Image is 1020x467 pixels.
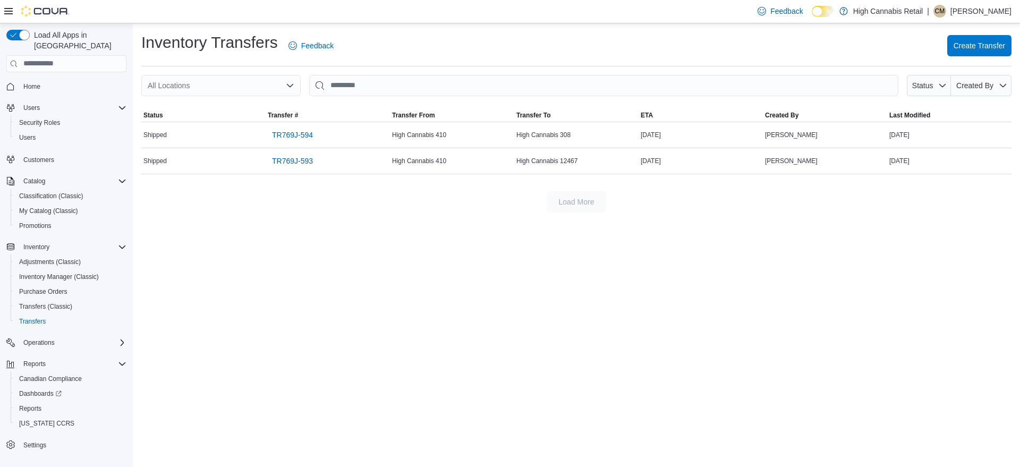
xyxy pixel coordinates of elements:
span: Inventory Manager (Classic) [19,273,99,281]
a: Canadian Compliance [15,372,86,385]
a: Dashboards [11,386,131,401]
div: Chris Macdonald [933,5,946,18]
span: Created By [956,81,993,90]
button: Transfers (Classic) [11,299,131,314]
span: Reports [15,402,126,415]
span: Inventory Manager (Classic) [15,270,126,283]
span: Customers [23,156,54,164]
span: CM [935,5,945,18]
button: Security Roles [11,115,131,130]
h1: Inventory Transfers [141,32,278,53]
a: Purchase Orders [15,285,72,298]
img: Cova [21,6,69,16]
span: Security Roles [19,118,60,127]
button: Transfers [11,314,131,329]
a: Customers [19,154,58,166]
button: ETA [639,109,763,122]
button: Transfer # [266,109,390,122]
span: Adjustments (Classic) [19,258,81,266]
span: Reports [19,358,126,370]
a: Reports [15,402,46,415]
span: [PERSON_NAME] [765,131,818,139]
span: My Catalog (Classic) [19,207,78,215]
span: Transfers [15,315,126,328]
span: My Catalog (Classic) [15,205,126,217]
span: TR769J-594 [272,130,313,140]
span: Shipped [143,157,167,165]
span: Transfers [19,317,46,326]
div: [DATE] [639,155,763,167]
button: Promotions [11,218,131,233]
a: My Catalog (Classic) [15,205,82,217]
span: Status [143,111,163,120]
span: Purchase Orders [19,287,67,296]
span: Promotions [19,222,52,230]
span: Classification (Classic) [15,190,126,202]
span: Washington CCRS [15,417,126,430]
a: Transfers [15,315,50,328]
p: High Cannabis Retail [853,5,923,18]
a: Feedback [284,35,338,56]
span: Created By [765,111,798,120]
button: Created By [763,109,887,122]
span: Load More [559,197,594,207]
span: Last Modified [889,111,930,120]
input: This is a search bar. After typing your query, hit enter to filter the results lower in the page. [309,75,898,96]
button: Open list of options [286,81,294,90]
button: Created By [951,75,1011,96]
a: Classification (Classic) [15,190,88,202]
button: Users [11,130,131,145]
div: [DATE] [887,155,1011,167]
button: Catalog [2,174,131,189]
span: [US_STATE] CCRS [19,419,74,428]
button: Inventory Manager (Classic) [11,269,131,284]
button: Purchase Orders [11,284,131,299]
span: Reports [19,404,41,413]
button: My Catalog (Classic) [11,203,131,218]
button: Transfer From [390,109,514,122]
a: Settings [19,439,50,452]
a: Dashboards [15,387,66,400]
button: Reports [2,356,131,371]
span: Security Roles [15,116,126,129]
button: [US_STATE] CCRS [11,416,131,431]
span: Dashboards [19,389,62,398]
div: [DATE] [639,129,763,141]
button: Settings [2,437,131,453]
span: High Cannabis 410 [392,157,446,165]
button: Users [2,100,131,115]
span: [PERSON_NAME] [765,157,818,165]
button: Inventory [2,240,131,254]
span: Operations [23,338,55,347]
span: Classification (Classic) [19,192,83,200]
span: Inventory [19,241,126,253]
span: Catalog [23,177,45,185]
span: Operations [19,336,126,349]
a: Users [15,131,40,144]
span: Home [19,80,126,93]
button: Home [2,79,131,94]
span: High Cannabis 308 [516,131,571,139]
button: Customers [2,151,131,167]
p: | [927,5,929,18]
button: Operations [19,336,59,349]
span: Transfers (Classic) [19,302,72,311]
span: Canadian Compliance [19,375,82,383]
button: Transfer To [514,109,639,122]
span: Shipped [143,131,167,139]
a: TR769J-593 [268,150,317,172]
span: Catalog [19,175,126,188]
a: Home [19,80,45,93]
span: Transfer # [268,111,298,120]
span: Users [15,131,126,144]
span: Transfer To [516,111,550,120]
button: Status [907,75,951,96]
span: Adjustments (Classic) [15,256,126,268]
a: Adjustments (Classic) [15,256,85,268]
span: Customers [19,152,126,166]
a: Security Roles [15,116,64,129]
span: Users [23,104,40,112]
a: TR769J-594 [268,124,317,146]
span: Status [912,81,933,90]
